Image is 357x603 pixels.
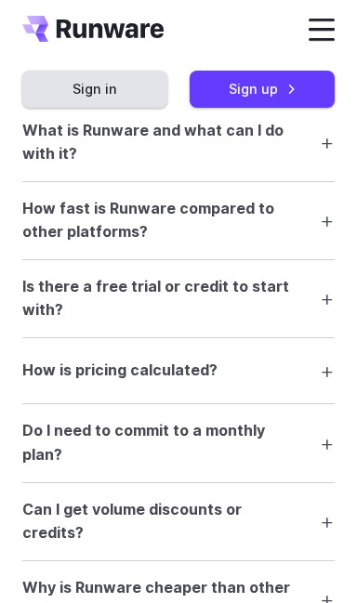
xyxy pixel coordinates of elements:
[22,119,335,166] summary: What is Runware and what can I do with it?
[22,197,335,244] summary: How fast is Runware compared to other platforms?
[22,419,335,466] summary: Do I need to commit to a monthly plan?
[22,498,335,545] summary: Can I get volume discounts or credits?
[22,498,290,545] h3: Can I get volume discounts or credits?
[22,275,335,322] summary: Is there a free trial or credit to start with?
[22,359,218,383] h3: How is pricing calculated?
[22,197,290,244] h3: How fast is Runware compared to other platforms?
[22,71,167,107] a: Sign in
[22,353,335,388] summary: How is pricing calculated?
[190,71,335,107] a: Sign up
[22,119,290,166] h3: What is Runware and what can I do with it?
[22,419,290,466] h3: Do I need to commit to a monthly plan?
[22,275,290,322] h3: Is there a free trial or credit to start with?
[22,16,164,42] a: Go to /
